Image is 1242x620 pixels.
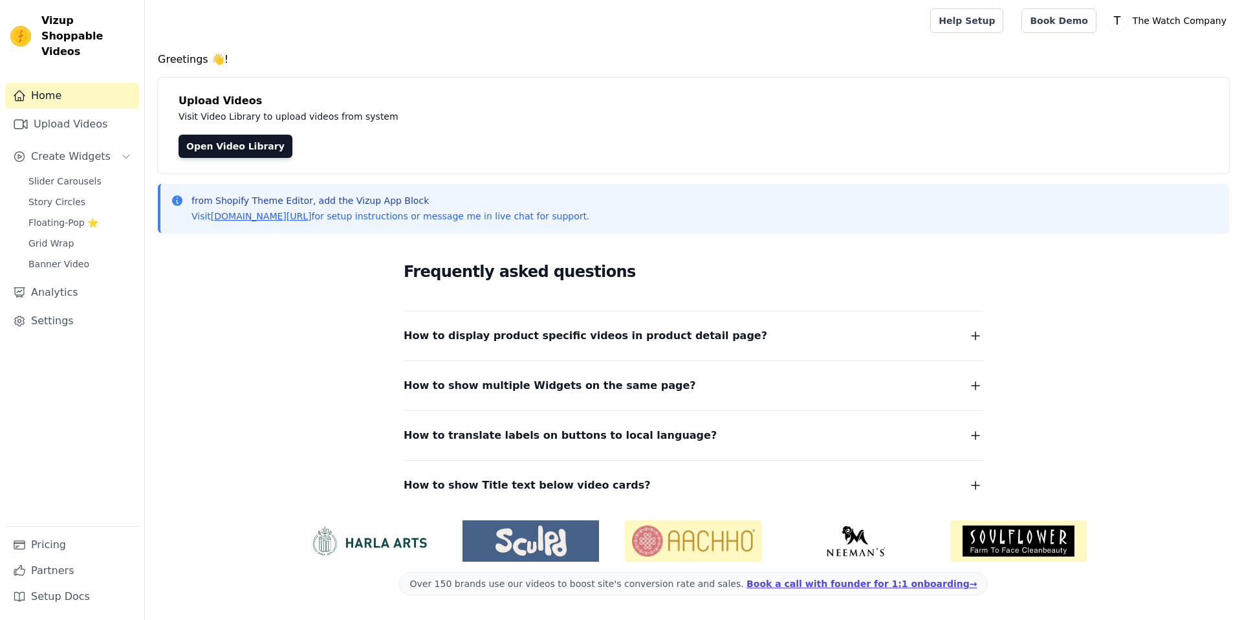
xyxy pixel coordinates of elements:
[404,327,983,345] button: How to display product specific videos in product detail page?
[625,520,761,562] img: Aachho
[1021,8,1096,33] a: Book Demo
[28,258,89,271] span: Banner Video
[10,26,31,47] img: Vizup
[21,193,139,211] a: Story Circles
[950,520,1087,562] img: Soulflower
[300,526,437,557] img: HarlaArts
[211,211,312,221] a: [DOMAIN_NAME][URL]
[1107,9,1232,32] button: T The Watch Company
[404,377,983,395] button: How to show multiple Widgets on the same page?
[28,216,98,229] span: Floating-Pop ⭐
[179,135,292,158] a: Open Video Library
[5,558,139,584] a: Partners
[5,144,139,170] button: Create Widgets
[21,255,139,273] a: Banner Video
[179,109,758,124] p: Visit Video Library to upload videos from system
[158,52,1229,67] h4: Greetings 👋!
[404,476,651,494] span: How to show Title text below video cards?
[28,195,85,208] span: Story Circles
[191,194,589,207] p: from Shopify Theme Editor, add the Vizup App Block
[404,426,983,445] button: How to translate labels on buttons to local language?
[5,83,139,109] a: Home
[28,237,74,250] span: Grid Wrap
[1113,14,1121,27] text: T
[930,8,1003,33] a: Help Setup
[191,210,589,223] p: Visit for setup instructions or message me in live chat for support.
[21,172,139,190] a: Slider Carousels
[404,476,983,494] button: How to show Title text below video cards?
[31,149,111,164] span: Create Widgets
[404,377,696,395] span: How to show multiple Widgets on the same page?
[404,426,717,445] span: How to translate labels on buttons to local language?
[179,93,1208,109] h4: Upload Videos
[5,532,139,558] a: Pricing
[21,234,139,252] a: Grid Wrap
[463,526,599,557] img: Sculpd US
[28,175,102,188] span: Slider Carousels
[41,13,134,60] span: Vizup Shoppable Videos
[21,214,139,232] a: Floating-Pop ⭐
[5,584,139,610] a: Setup Docs
[1128,9,1232,32] p: The Watch Company
[5,280,139,305] a: Analytics
[404,259,983,285] h2: Frequently asked questions
[788,526,924,557] img: Neeman's
[5,308,139,334] a: Settings
[404,327,767,345] span: How to display product specific videos in product detail page?
[5,111,139,137] a: Upload Videos
[746,579,977,589] a: Book a call with founder for 1:1 onboarding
